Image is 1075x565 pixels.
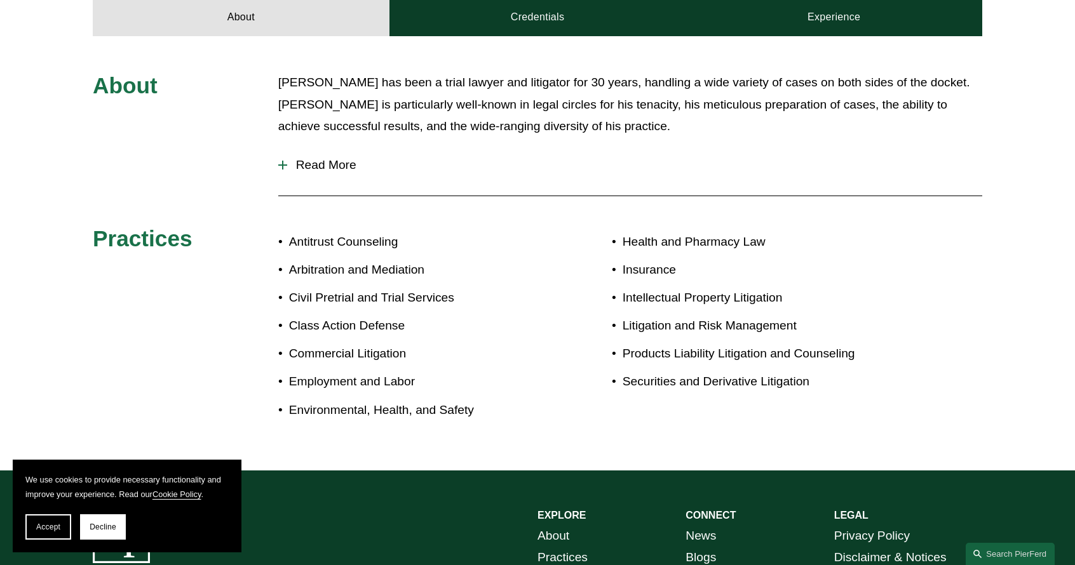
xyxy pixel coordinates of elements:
a: Privacy Policy [834,525,910,547]
button: Decline [80,514,126,540]
p: Products Liability Litigation and Counseling [623,343,909,365]
section: Cookie banner [13,460,241,552]
strong: CONNECT [686,510,736,521]
p: Class Action Defense [289,315,537,337]
a: Cookie Policy [152,489,201,499]
p: Antitrust Counseling [289,231,537,253]
button: Accept [25,514,71,540]
button: Read More [278,149,982,182]
p: Insurance [623,259,909,281]
p: Intellectual Property Litigation [623,287,909,309]
p: [PERSON_NAME] has been a trial lawyer and litigator for 30 years, handling a wide variety of case... [278,72,982,138]
p: Employment and Labor [289,371,537,393]
p: Litigation and Risk Management [623,315,909,337]
span: Decline [90,522,116,531]
span: About [93,73,158,98]
p: Securities and Derivative Litigation [623,371,909,393]
p: We use cookies to provide necessary functionality and improve your experience. Read our . [25,472,229,502]
p: Commercial Litigation [289,343,537,365]
span: Accept [36,522,60,531]
strong: LEGAL [834,510,869,521]
p: Arbitration and Mediation [289,259,537,281]
p: Environmental, Health, and Safety [289,399,537,422]
span: Practices [93,226,193,251]
a: Search this site [966,543,1055,565]
strong: EXPLORE [537,510,586,521]
span: Read More [287,158,982,172]
a: News [686,525,716,547]
a: About [537,525,569,547]
p: Civil Pretrial and Trial Services [289,287,537,309]
p: Health and Pharmacy Law [623,231,909,253]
